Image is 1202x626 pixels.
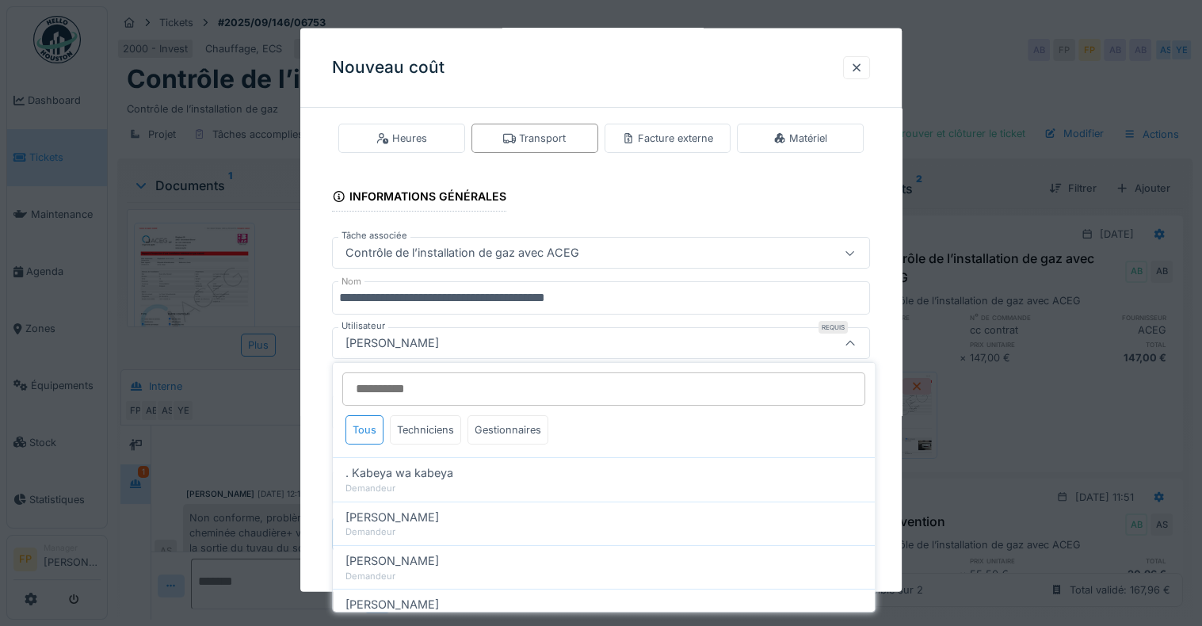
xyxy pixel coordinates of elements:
div: Heures [376,131,427,146]
div: Tous [345,415,383,445]
div: Matériel [773,131,827,146]
div: Gestionnaires [467,415,548,445]
h3: Nouveau coût [332,58,445,78]
div: Informations générales [332,185,506,212]
span: [PERSON_NAME] [345,596,439,613]
span: . Kabeya wa kabeya [345,464,453,482]
div: Demandeur [345,482,862,495]
label: Nom [338,275,364,288]
div: [PERSON_NAME] [339,334,445,352]
label: Utilisateur [338,319,388,333]
div: Transport [503,131,566,146]
label: Tâche associée [338,229,410,242]
div: Demandeur [345,569,862,582]
span: [PERSON_NAME] [345,552,439,570]
span: [PERSON_NAME] [345,508,439,525]
div: Techniciens [390,415,461,445]
div: Contrôle de l’installation de gaz avec ACEG [339,244,586,261]
div: Requis [819,321,848,334]
div: Facture externe [622,131,713,146]
div: Demandeur [345,525,862,539]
